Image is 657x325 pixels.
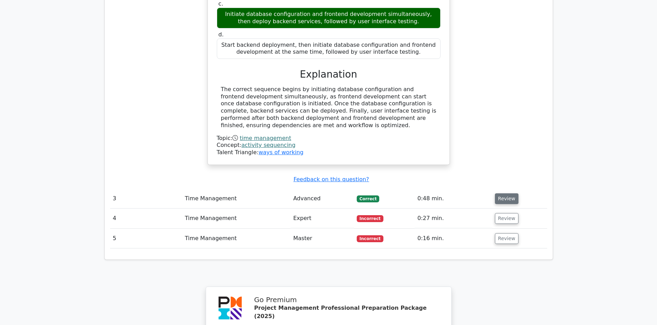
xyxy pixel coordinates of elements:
[219,0,223,7] span: c.
[217,135,441,142] div: Topic:
[221,69,436,80] h3: Explanation
[110,189,182,209] td: 3
[357,195,379,202] span: Correct
[415,209,492,228] td: 0:27 min.
[110,209,182,228] td: 4
[217,8,441,28] div: Initiate database configuration and frontend development simultaneously, then deploy backend serv...
[182,229,291,248] td: Time Management
[291,229,354,248] td: Master
[182,209,291,228] td: Time Management
[495,233,518,244] button: Review
[357,215,383,222] span: Incorrect
[241,142,295,148] a: activity sequencing
[217,142,441,149] div: Concept:
[221,86,436,129] div: The correct sequence begins by initiating database configuration and frontend development simulta...
[495,193,518,204] button: Review
[291,189,354,209] td: Advanced
[293,176,369,183] a: Feedback on this question?
[217,135,441,156] div: Talent Triangle:
[415,229,492,248] td: 0:16 min.
[258,149,303,156] a: ways of working
[110,229,182,248] td: 5
[291,209,354,228] td: Expert
[182,189,291,209] td: Time Management
[495,213,518,224] button: Review
[217,38,441,59] div: Start backend deployment, then initiate database configuration and frontend development at the sa...
[415,189,492,209] td: 0:48 min.
[219,31,224,38] span: d.
[357,235,383,242] span: Incorrect
[240,135,291,141] a: time management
